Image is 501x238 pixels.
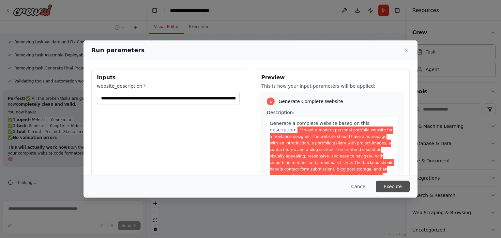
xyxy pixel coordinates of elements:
[261,74,404,82] h3: Preview
[346,181,372,192] button: Cancel
[91,46,144,55] h2: Run parameters
[97,83,240,89] label: website_description
[267,97,275,105] div: 1
[376,181,410,192] button: Execute
[261,83,404,89] p: This is how your input parameters will be applied:
[279,98,343,105] span: Generate Complete Website
[267,110,294,115] span: Description:
[97,74,240,82] h3: Inputs
[270,121,370,132] span: Generate a complete website based on this description:
[270,126,394,199] span: Variable: website_description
